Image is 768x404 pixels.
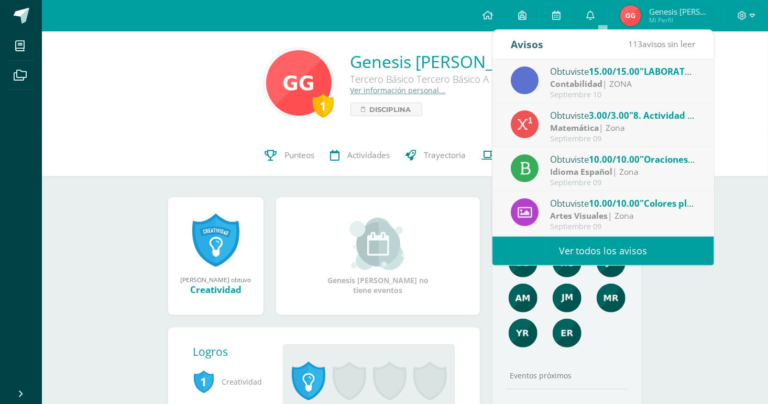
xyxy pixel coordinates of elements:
[550,108,696,122] div: Obtuviste en
[179,284,253,296] div: Creatividad
[284,150,314,161] span: Punteos
[597,284,626,312] img: de7dd2f323d4d3ceecd6bfa9930379e0.png
[179,275,253,284] div: [PERSON_NAME] obtuvo
[550,91,696,99] div: Septiembre 10
[550,178,696,187] div: Septiembre 09
[350,50,546,73] a: Genesis [PERSON_NAME]
[550,152,696,166] div: Obtuviste en
[589,65,640,77] span: 15.00/15.00
[257,134,322,176] a: Punteos
[640,197,711,209] span: "Colores planos"
[511,30,543,59] div: Avisos
[550,78,696,90] div: | ZONA
[550,210,696,222] div: | Zona
[492,237,714,265] a: Ver todos los avisos
[350,103,422,116] a: Disciplina
[550,122,696,134] div: | Zona
[589,153,640,165] span: 10.00/10.00
[550,196,696,210] div: Obtuviste en
[349,218,407,270] img: event_small.png
[550,166,612,177] strong: Idioma Español
[550,122,599,133] strong: Matemática
[550,166,696,178] div: | Zona
[629,38,643,50] span: 113
[553,319,582,347] img: 6ee8f939e44d4507d8a11da0a8fde545.png
[589,197,640,209] span: 10.00/10.00
[193,369,214,394] span: 1
[649,6,712,17] span: Genesis [PERSON_NAME]
[266,50,332,116] img: 354ebfaae4c57b75ed2f639080a6856a.png
[398,134,474,176] a: Trayectoria
[550,78,602,89] strong: Contabilidad
[620,5,641,26] img: b26d26339415fef33be69fb96098ffe7.png
[550,222,696,231] div: Septiembre 09
[629,38,696,50] span: avisos sin leer
[313,94,334,118] div: 1
[509,284,537,312] img: b7c5ef9c2366ee6e8e33a2b1ce8f818e.png
[193,367,267,396] span: Creatividad
[553,284,582,312] img: d63573055912b670afbd603c8ed2a4ef.png
[325,218,430,295] div: Genesis [PERSON_NAME] no tiene eventos
[193,344,275,359] div: Logros
[550,134,696,143] div: Septiembre 09
[350,85,446,95] a: Ver información personal...
[649,16,712,25] span: Mi Perfil
[350,73,546,85] div: Tercero Básico Tercero Básico A
[550,210,608,221] strong: Artes Visuales
[589,109,629,121] span: 3.00/3.00
[506,371,629,380] div: Eventos próximos
[640,153,695,165] span: "Oraciones"
[322,134,398,176] a: Actividades
[474,134,547,176] a: Contactos
[550,64,696,78] div: Obtuviste en
[370,103,411,116] span: Disciplina
[509,319,537,347] img: a8d6c63c82814f34eb5d371db32433ce.png
[347,150,390,161] span: Actividades
[424,150,466,161] span: Trayectoria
